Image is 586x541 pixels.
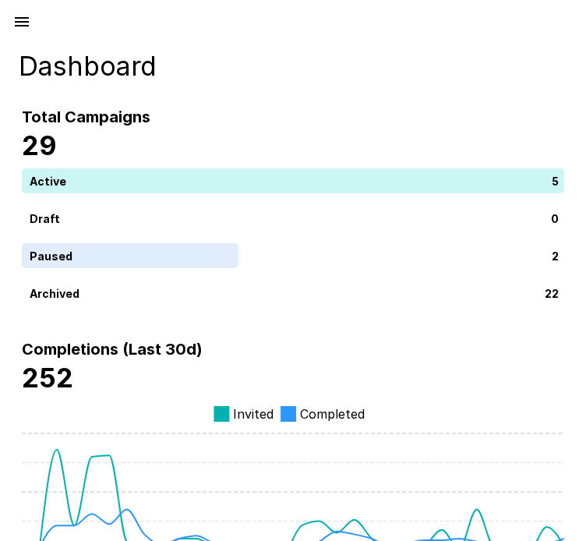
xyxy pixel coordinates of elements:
p: 5 [552,172,559,189]
b: 29 [22,129,57,161]
p: 22 [545,285,559,301]
b: Completions (Last 30d) [22,340,203,359]
p: 0 [551,210,559,226]
h4: Dashboard [19,50,567,83]
p: 2 [552,247,559,263]
b: Total Campaigns [22,108,150,126]
b: 252 [22,362,73,394]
